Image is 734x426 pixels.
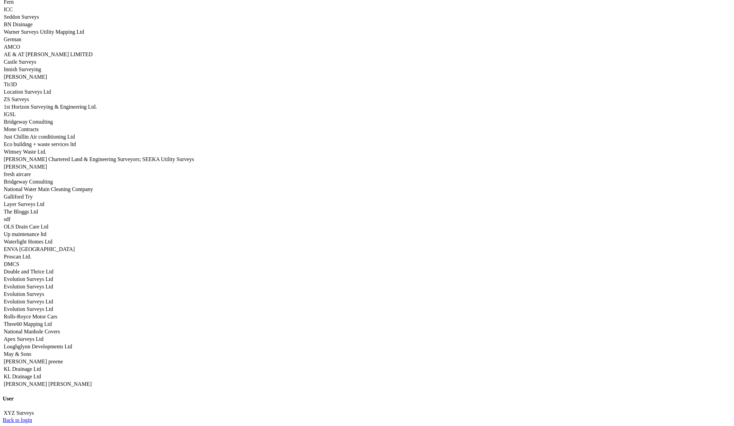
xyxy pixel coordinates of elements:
[4,36,21,42] a: German
[4,29,84,35] a: Warner Surveys Utility Mapping Ltd
[4,156,194,162] a: [PERSON_NAME] Chartered Land & Engineering Surveyors; SEEKA Utility Surveys
[4,201,44,207] a: Layer Surveys Ltd
[4,89,51,95] a: Location Surveys Ltd
[4,66,41,72] a: Innish Surveying
[4,291,44,297] a: Evolution Surveys
[4,81,17,87] a: Tir3D
[4,111,16,117] a: IGSL
[4,299,53,304] a: Evolution Surveys Ltd
[4,381,92,387] a: [PERSON_NAME] [PERSON_NAME]
[4,194,33,200] a: Galliford Try
[4,239,52,244] a: Waterlight Homes Ltd
[4,284,53,289] a: Evolution Surveys Ltd
[4,96,29,102] a: ZS Surveys
[4,59,36,65] a: Castle Surveys
[4,246,75,252] a: ENVA [GEOGRAPHIC_DATA]
[4,171,31,177] a: fresh aircare
[4,134,75,140] a: Just Chillin Air conditioning Ltd
[4,119,53,125] a: Bridgeway Consulting
[4,231,46,237] a: Up maintenance ltd
[4,359,63,364] a: [PERSON_NAME] preene
[4,209,38,215] a: The Bloggs Ltd
[4,104,97,110] a: 1st Horizon Surveying & Engineering Ltd.
[3,417,32,423] a: Back to login
[4,179,53,185] a: Bridgeway Consulting
[4,6,13,12] a: ICC
[4,269,53,274] a: Double and Thrice Ltd
[4,321,52,327] a: Three60 Mapping Ltd
[4,186,93,192] a: National Water Main Cleaning Company
[4,51,93,57] a: AE & AT [PERSON_NAME] LIMITED
[4,164,47,170] a: [PERSON_NAME]
[4,14,39,20] a: Seddon Surveys
[4,410,34,416] a: XYZ Surveys
[4,344,72,349] a: Loughglynn Developments Ltd
[4,74,47,80] a: [PERSON_NAME]
[3,396,731,402] h4: User
[4,336,43,342] a: Apex Surveys Ltd
[4,366,41,372] a: KL Drainage Ltd
[4,254,31,259] a: Proscan Ltd.
[4,126,39,132] a: Mone Contracts
[4,314,57,319] a: Rolls-Royce Motor Cars
[4,224,48,230] a: OLS Drain Care Ltd
[4,216,11,222] a: sdf
[4,329,60,334] a: National Manhole Covers
[4,44,20,50] a: AMCO
[4,374,41,379] a: KL Drainage Ltd
[4,306,53,312] a: Evolution Surveys Ltd
[4,276,53,282] a: Evolution Surveys Ltd
[4,149,46,155] a: Wimsey Waste Ltd.
[4,351,31,357] a: May & Sons
[4,21,33,27] a: BN Drainage
[4,261,19,267] a: DMCS
[4,141,76,147] a: Eco building + waste services ltd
